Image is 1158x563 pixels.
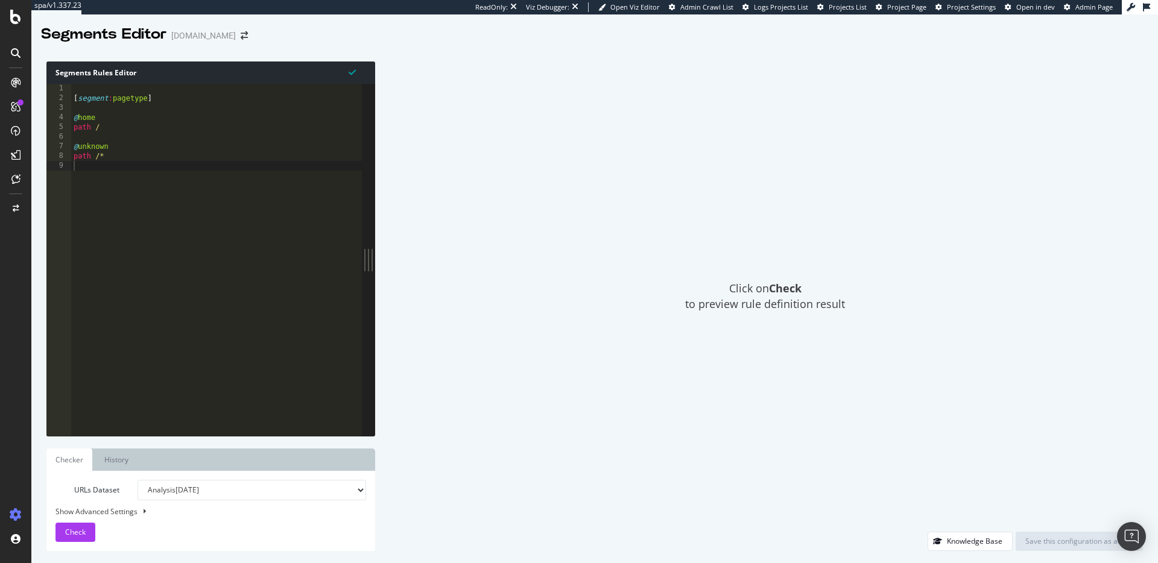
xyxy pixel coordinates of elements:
div: Segments Rules Editor [46,61,375,84]
div: Save this configuration as active [1025,536,1133,546]
a: Open Viz Editor [598,2,660,12]
span: Project Page [887,2,926,11]
span: Projects List [829,2,867,11]
label: URLs Dataset [46,480,128,500]
button: Save this configuration as active [1016,532,1143,551]
div: Show Advanced Settings [46,506,357,517]
div: Open Intercom Messenger [1117,522,1146,551]
div: [DOMAIN_NAME] [171,30,236,42]
div: 3 [46,103,71,113]
span: Open in dev [1016,2,1055,11]
div: 6 [46,132,71,142]
span: Click on to preview rule definition result [685,281,845,312]
span: Open Viz Editor [610,2,660,11]
div: 5 [46,122,71,132]
span: Logs Projects List [754,2,808,11]
a: Admin Crawl List [669,2,733,12]
span: Check [65,527,86,537]
div: 7 [46,142,71,151]
a: Admin Page [1064,2,1113,12]
div: Knowledge Base [947,536,1002,546]
a: Logs Projects List [742,2,808,12]
div: 1 [46,84,71,93]
div: Segments Editor [41,24,166,45]
div: 4 [46,113,71,122]
a: Open in dev [1005,2,1055,12]
strong: Check [769,281,802,295]
button: Knowledge Base [928,532,1013,551]
div: arrow-right-arrow-left [241,31,248,40]
span: Admin Page [1075,2,1113,11]
button: Check [55,523,95,542]
a: Knowledge Base [928,536,1013,546]
span: Admin Crawl List [680,2,733,11]
a: Project Settings [935,2,996,12]
div: Viz Debugger: [526,2,569,12]
span: Project Settings [947,2,996,11]
div: 9 [46,161,71,171]
div: 2 [46,93,71,103]
a: Projects List [817,2,867,12]
div: ReadOnly: [475,2,508,12]
a: Checker [46,448,92,471]
div: 8 [46,151,71,161]
span: Syntax is valid [349,66,356,78]
a: Project Page [876,2,926,12]
a: History [95,448,138,471]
